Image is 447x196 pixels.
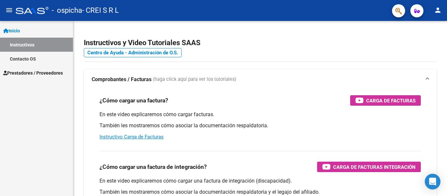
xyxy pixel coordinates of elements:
[366,97,416,105] span: Carga de Facturas
[5,6,13,14] mat-icon: menu
[350,95,421,106] button: Carga de Facturas
[84,37,437,49] h2: Instructivos y Video Tutoriales SAAS
[99,188,421,196] p: También les mostraremos cómo asociar la documentación respaldatoria y el legajo del afiliado.
[84,69,437,90] mat-expansion-panel-header: Comprobantes / Facturas (haga click aquí para ver los tutoriales)
[425,174,440,189] div: Open Intercom Messenger
[317,162,421,172] button: Carga de Facturas Integración
[52,3,82,18] span: - ospicha
[82,3,119,18] span: - CREI S R L
[99,96,168,105] h3: ¿Cómo cargar una factura?
[434,6,442,14] mat-icon: person
[333,163,416,171] span: Carga de Facturas Integración
[99,122,421,129] p: También les mostraremos cómo asociar la documentación respaldatoria.
[99,177,421,185] p: En este video explicaremos cómo cargar una factura de integración (discapacidad).
[99,162,207,171] h3: ¿Cómo cargar una factura de integración?
[99,111,421,118] p: En este video explicaremos cómo cargar facturas.
[3,27,20,34] span: Inicio
[153,76,236,83] span: (haga click aquí para ver los tutoriales)
[84,48,182,57] a: Centro de Ayuda - Administración de O.S.
[92,76,152,83] strong: Comprobantes / Facturas
[99,134,164,140] a: Instructivo Carga de Facturas
[3,69,63,77] span: Prestadores / Proveedores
